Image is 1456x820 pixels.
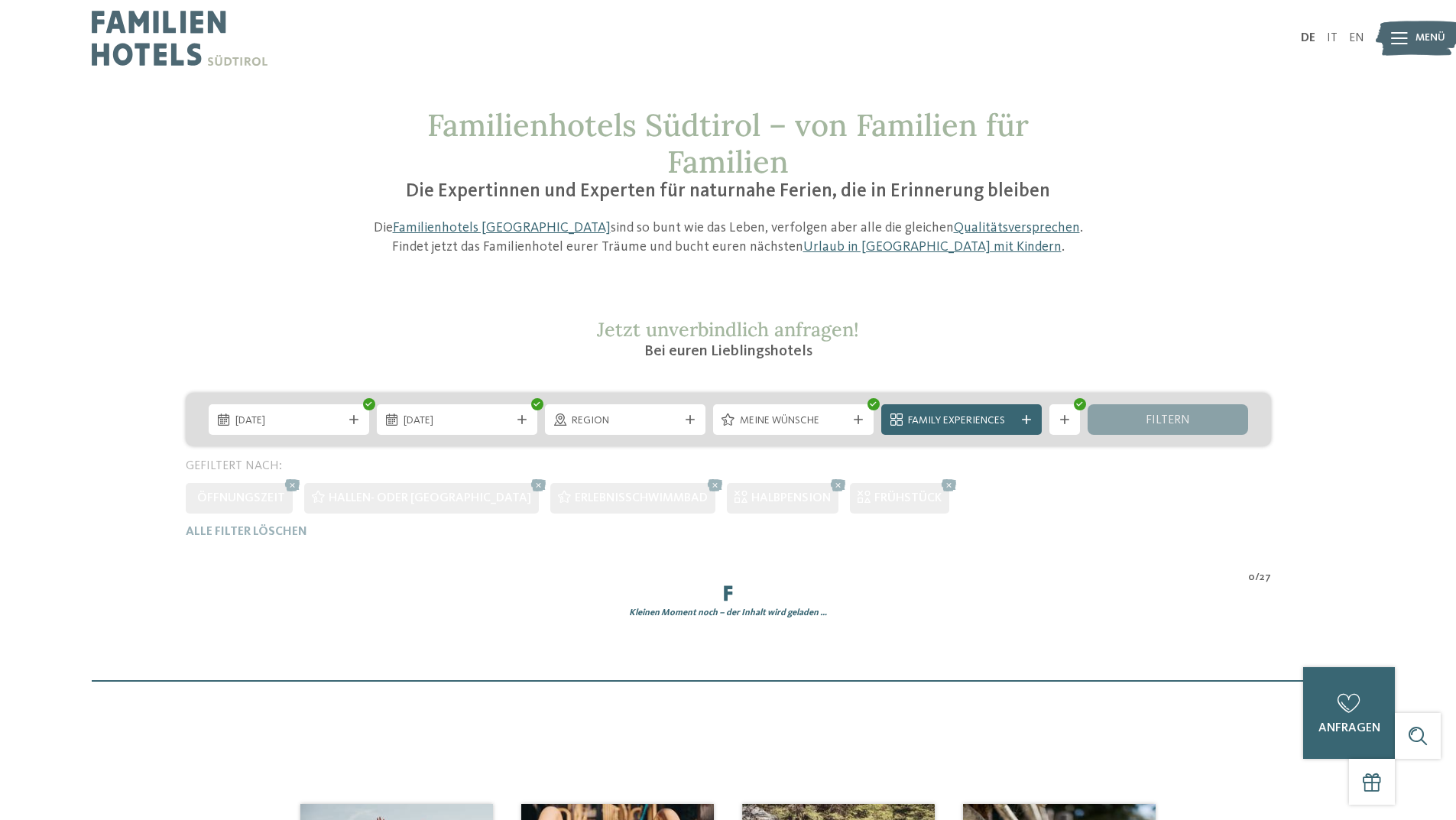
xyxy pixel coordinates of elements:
span: [DATE] [404,413,511,429]
a: Qualitätsversprechen [954,221,1080,235]
span: 0 [1248,570,1255,585]
span: Die Expertinnen und Experten für naturnahe Ferien, die in Erinnerung bleiben [406,182,1050,201]
span: Jetzt unverbindlich anfragen! [597,317,859,342]
span: / [1255,570,1260,585]
a: IT [1327,32,1338,44]
span: [DATE] [235,413,342,429]
span: Region [572,413,679,429]
span: Bei euren Lieblingshotels [644,344,812,359]
span: anfragen [1318,722,1380,734]
p: Die sind so bunt wie das Leben, verfolgen aber alle die gleichen . Findet jetzt das Familienhotel... [365,219,1091,257]
a: Familienhotels [GEOGRAPHIC_DATA] [393,221,611,235]
div: Kleinen Moment noch – der Inhalt wird geladen … [174,607,1283,620]
span: Family Experiences [908,413,1015,429]
span: Menü [1415,31,1445,46]
a: EN [1349,32,1364,44]
a: Urlaub in [GEOGRAPHIC_DATA] mit Kindern [803,240,1062,254]
span: Familienhotels Südtirol – von Familien für Familien [427,105,1029,181]
a: DE [1301,32,1315,44]
span: 27 [1260,570,1271,585]
a: anfragen [1303,667,1395,759]
span: Meine Wünsche [740,413,847,429]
